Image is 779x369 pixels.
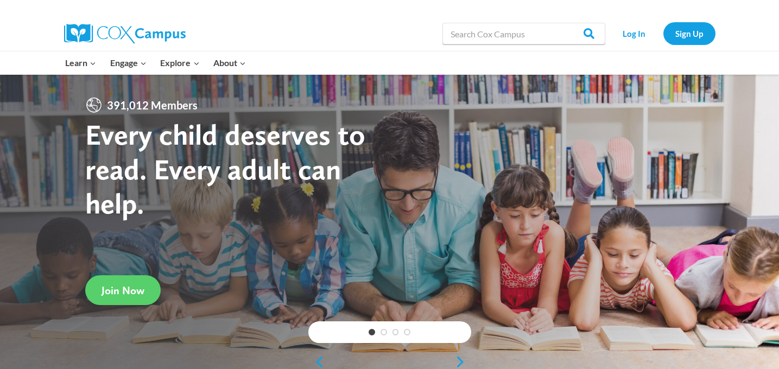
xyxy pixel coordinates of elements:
img: Cox Campus [64,24,186,43]
span: Explore [160,56,199,70]
a: Join Now [85,275,161,305]
span: Learn [65,56,96,70]
nav: Primary Navigation [59,51,253,74]
a: 4 [404,329,410,335]
a: 1 [369,329,375,335]
a: next [455,355,471,368]
strong: Every child deserves to read. Every adult can help. [85,117,365,221]
a: 2 [381,329,387,335]
a: Log In [611,22,658,44]
a: Sign Up [663,22,715,44]
span: Engage [110,56,147,70]
nav: Secondary Navigation [611,22,715,44]
span: Join Now [102,284,144,297]
span: About [213,56,246,70]
span: 391,012 Members [103,96,202,114]
input: Search Cox Campus [442,23,605,44]
a: 3 [392,329,399,335]
a: previous [308,355,325,368]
